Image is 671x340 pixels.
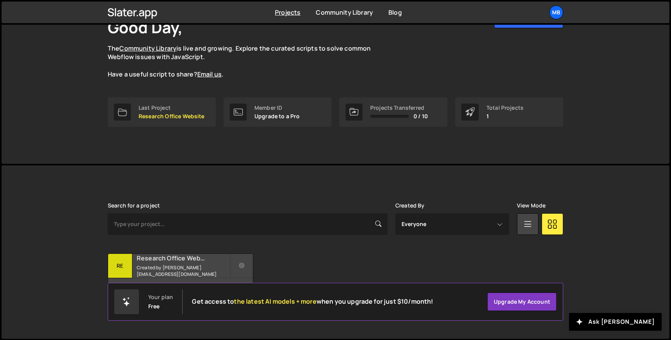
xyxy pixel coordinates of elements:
[370,105,428,111] div: Projects Transferred
[108,97,216,127] a: Last Project Research Office Website
[108,202,160,209] label: Search for a project
[517,202,546,209] label: View Mode
[108,44,386,79] p: The is live and growing. Explore the curated scripts to solve common Webflow issues with JavaScri...
[119,44,176,53] a: Community Library
[148,303,160,309] div: Free
[486,113,524,119] p: 1
[316,8,373,17] a: Community Library
[139,105,205,111] div: Last Project
[487,292,557,311] a: Upgrade my account
[388,8,402,17] a: Blog
[148,294,173,300] div: Your plan
[137,264,230,277] small: Created by [PERSON_NAME][EMAIL_ADDRESS][DOMAIN_NAME]
[254,105,300,111] div: Member ID
[108,213,388,235] input: Type your project...
[137,254,230,262] h2: Research Office Website
[254,113,300,119] p: Upgrade to a Pro
[192,298,433,305] h2: Get access to when you upgrade for just $10/month!
[108,278,253,301] div: 5 pages, last updated by [DATE]
[275,8,300,17] a: Projects
[234,297,317,306] span: the latest AI models + more
[197,70,222,78] a: Email us
[486,105,524,111] div: Total Projects
[108,254,132,278] div: Re
[108,253,253,302] a: Re Research Office Website Created by [PERSON_NAME][EMAIL_ADDRESS][DOMAIN_NAME] 5 pages, last upd...
[395,202,425,209] label: Created By
[569,313,662,331] button: Ask [PERSON_NAME]
[139,113,205,119] p: Research Office Website
[413,113,428,119] span: 0 / 10
[549,5,563,19] a: MB
[108,17,183,38] h1: Good Day,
